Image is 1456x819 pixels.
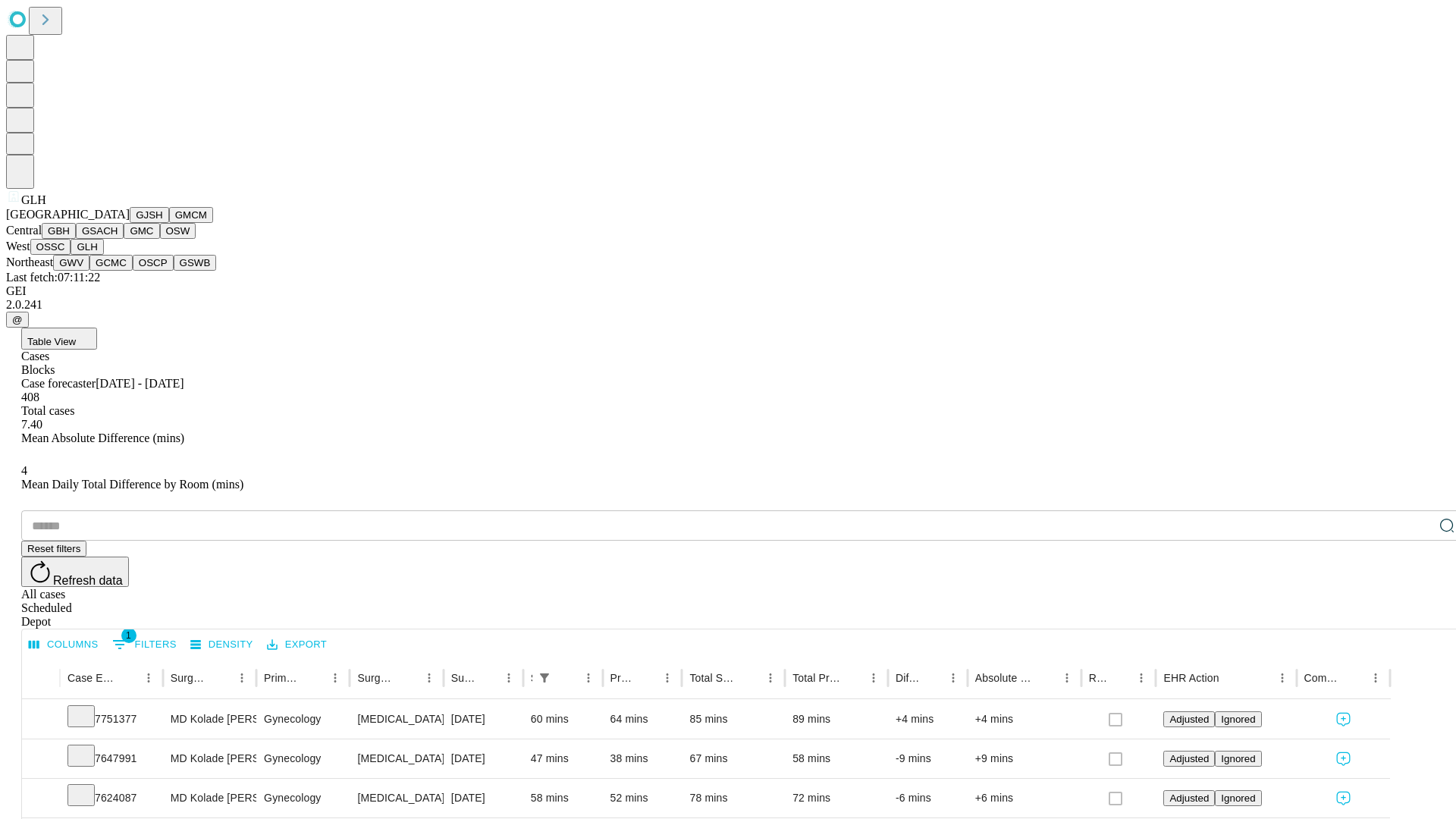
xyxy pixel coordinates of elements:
div: 7624087 [67,779,155,817]
div: EHR Action [1163,672,1219,684]
div: Gynecology [264,779,342,817]
button: Ignored [1215,790,1261,806]
button: Menu [578,667,599,689]
button: @ [6,312,29,328]
span: Total cases [21,404,74,417]
button: Menu [419,667,440,689]
div: [DATE] [451,700,516,739]
span: Case forecaster [21,377,96,390]
div: Gynecology [264,739,342,778]
span: Reset filters [27,543,80,554]
button: Ignored [1215,751,1261,767]
span: GLH [21,193,46,206]
div: Total Predicted Duration [792,672,840,684]
div: [DATE] [451,739,516,778]
span: 408 [21,391,39,403]
div: 38 mins [610,739,675,778]
button: OSW [160,223,196,239]
button: Select columns [25,633,102,657]
button: GSACH [76,223,124,239]
button: GMC [124,223,159,239]
button: Sort [303,667,325,689]
div: Absolute Difference [975,672,1034,684]
div: [MEDICAL_DATA] WITH [MEDICAL_DATA] AND/OR [MEDICAL_DATA] WITH OR WITHOUT D&C [357,739,435,778]
button: Menu [1131,667,1152,689]
div: +4 mins [896,700,960,739]
div: 64 mins [610,700,675,739]
button: Menu [943,667,964,689]
button: Ignored [1215,711,1261,727]
button: Sort [397,667,419,689]
button: Menu [231,667,253,689]
button: Menu [1365,667,1386,689]
div: 7751377 [67,700,155,739]
span: Adjusted [1169,792,1209,804]
button: Sort [1344,667,1365,689]
button: Sort [1221,667,1242,689]
div: Case Epic Id [67,672,115,684]
button: Menu [138,667,159,689]
button: Menu [1056,667,1078,689]
button: Expand [30,746,52,773]
div: Comments [1304,672,1342,684]
div: 58 mins [531,779,595,817]
button: Export [263,633,331,657]
span: Central [6,224,42,237]
span: 4 [21,464,27,477]
div: 58 mins [792,739,880,778]
span: Last fetch: 07:11:22 [6,271,100,284]
div: 1 active filter [534,667,555,689]
button: Show filters [534,667,555,689]
span: Mean Daily Total Difference by Room (mins) [21,478,243,491]
span: Adjusted [1169,714,1209,725]
button: Expand [30,707,52,733]
span: Table View [27,336,76,347]
div: 89 mins [792,700,880,739]
div: Scheduled In Room Duration [531,672,532,684]
button: OSSC [30,239,71,255]
div: +9 mins [975,739,1074,778]
div: Surgery Name [357,672,395,684]
span: Ignored [1221,792,1255,804]
button: GCMC [89,255,133,271]
button: Expand [30,786,52,812]
div: Gynecology [264,700,342,739]
div: [DATE] [451,779,516,817]
button: Sort [921,667,943,689]
button: Sort [842,667,863,689]
button: GSWB [174,255,217,271]
button: Menu [657,667,678,689]
div: 7647991 [67,739,155,778]
button: OSCP [133,255,174,271]
button: Adjusted [1163,751,1215,767]
button: Sort [477,667,498,689]
span: [GEOGRAPHIC_DATA] [6,208,130,221]
button: GLH [71,239,103,255]
div: 78 mins [689,779,777,817]
div: GEI [6,284,1450,298]
button: GWV [53,255,89,271]
div: Primary Service [264,672,302,684]
button: Menu [325,667,346,689]
button: Sort [557,667,578,689]
div: -6 mins [896,779,960,817]
button: Adjusted [1163,711,1215,727]
button: Menu [1272,667,1293,689]
div: Predicted In Room Duration [610,672,635,684]
div: +6 mins [975,779,1074,817]
button: Sort [210,667,231,689]
div: Total Scheduled Duration [689,672,737,684]
button: Menu [863,667,884,689]
button: Density [187,633,257,657]
span: 7.40 [21,418,42,431]
div: [MEDICAL_DATA] WITH [MEDICAL_DATA] AND/OR [MEDICAL_DATA] WITH OR WITHOUT D&C [357,779,435,817]
span: Northeast [6,256,53,268]
div: [MEDICAL_DATA] [MEDICAL_DATA] AND OR [MEDICAL_DATA] [357,700,435,739]
span: Ignored [1221,753,1255,764]
span: @ [12,314,23,325]
button: GBH [42,223,76,239]
div: Resolved in EHR [1089,672,1109,684]
div: 60 mins [531,700,595,739]
span: Ignored [1221,714,1255,725]
button: Sort [1109,667,1131,689]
